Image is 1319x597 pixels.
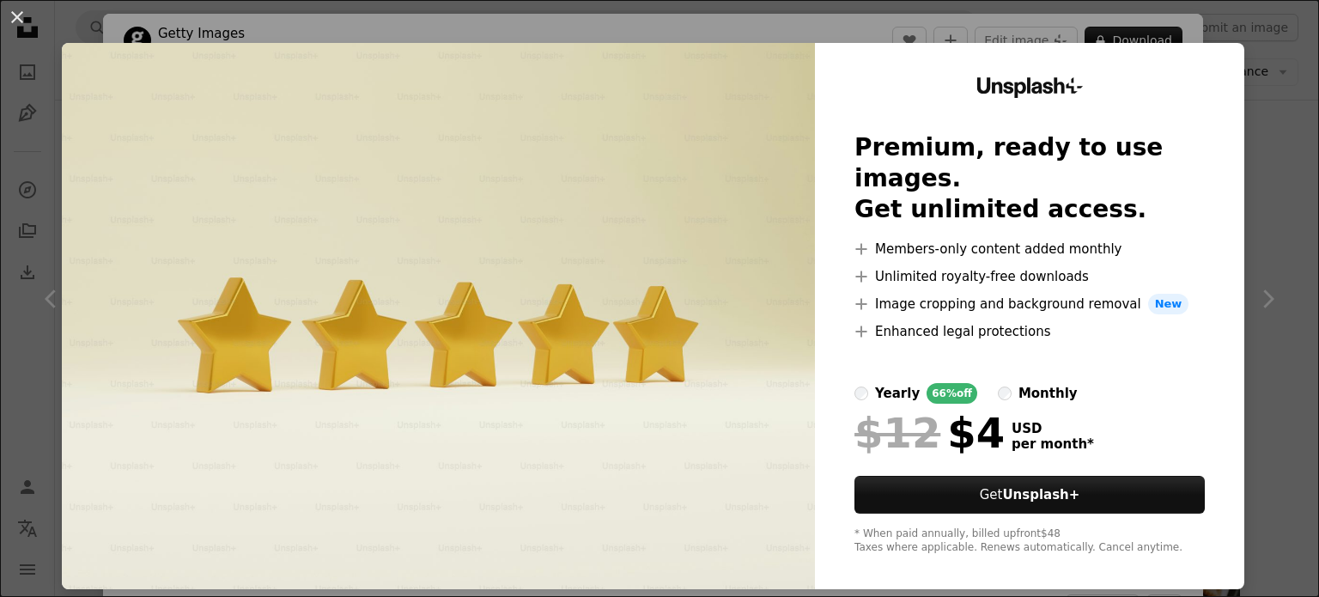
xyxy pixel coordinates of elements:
[927,383,977,404] div: 66% off
[854,411,940,455] span: $12
[1012,421,1094,436] span: USD
[854,476,1205,514] button: GetUnsplash+
[1012,436,1094,452] span: per month *
[854,294,1205,314] li: Image cropping and background removal
[1018,383,1078,404] div: monthly
[854,266,1205,287] li: Unlimited royalty-free downloads
[854,321,1205,342] li: Enhanced legal protections
[1002,487,1079,503] strong: Unsplash+
[854,132,1205,225] h2: Premium, ready to use images. Get unlimited access.
[854,411,1005,455] div: $4
[854,387,868,400] input: yearly66%off
[1148,294,1189,314] span: New
[875,383,920,404] div: yearly
[998,387,1012,400] input: monthly
[854,239,1205,259] li: Members-only content added monthly
[854,527,1205,555] div: * When paid annually, billed upfront $48 Taxes where applicable. Renews automatically. Cancel any...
